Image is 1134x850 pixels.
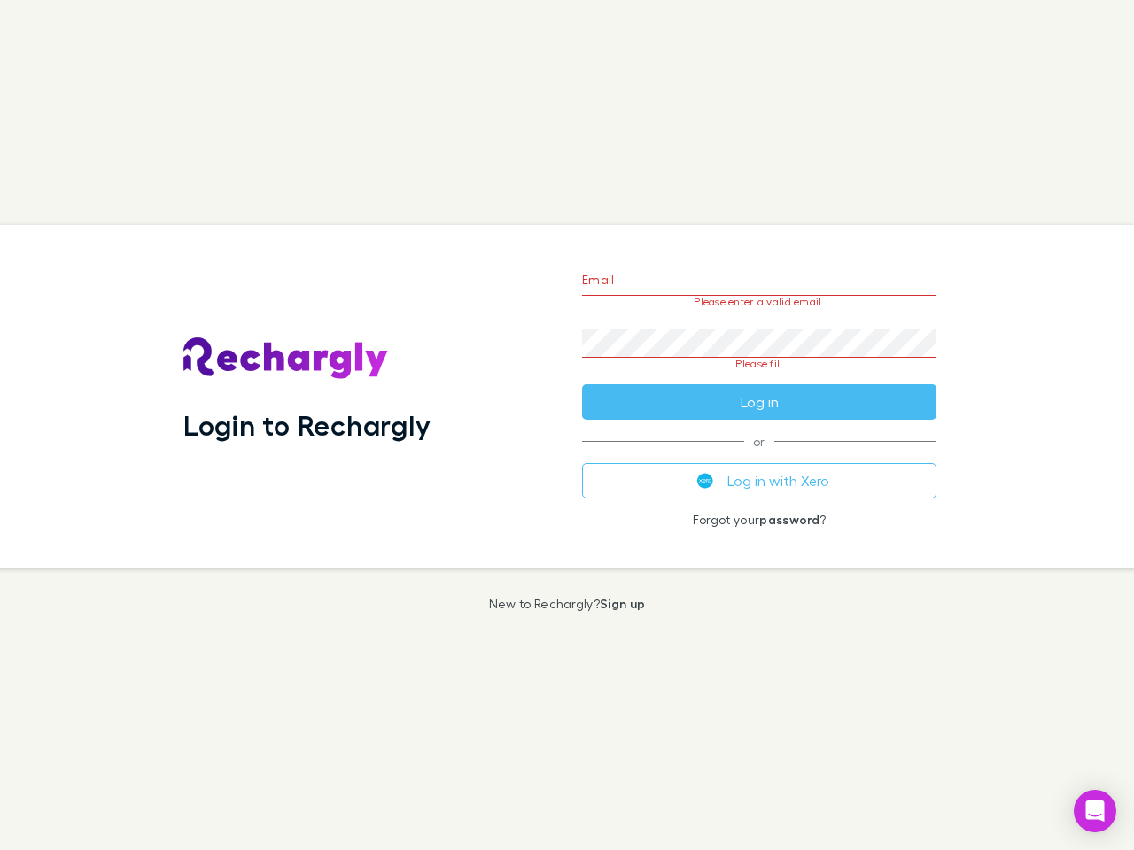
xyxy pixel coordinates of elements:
div: Open Intercom Messenger [1074,790,1116,832]
p: Please fill [582,358,936,370]
a: Sign up [600,596,645,611]
button: Log in with Xero [582,463,936,498]
p: New to Rechargly? [489,597,646,611]
span: or [582,441,936,442]
img: Xero's logo [697,473,713,489]
a: password [759,512,819,527]
p: Please enter a valid email. [582,296,936,308]
img: Rechargly's Logo [183,337,389,380]
h1: Login to Rechargly [183,408,431,442]
p: Forgot your ? [582,513,936,527]
button: Log in [582,384,936,420]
